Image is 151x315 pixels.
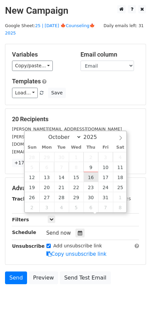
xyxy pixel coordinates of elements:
span: Send now [46,230,71,236]
iframe: Chat Widget [118,283,151,315]
strong: Tracking [12,196,34,202]
small: [PERSON_NAME][EMAIL_ADDRESS][PERSON_NAME][DOMAIN_NAME] [12,134,122,147]
span: October 9, 2025 [84,162,98,172]
span: October 31, 2025 [98,192,113,202]
span: October 8, 2025 [69,162,84,172]
span: October 30, 2025 [84,192,98,202]
span: October 1, 2025 [69,152,84,162]
a: Daily emails left: 31 [101,23,146,28]
span: Wed [69,145,84,150]
span: October 4, 2025 [113,152,128,162]
small: [PERSON_NAME][EMAIL_ADDRESS][DOMAIN_NAME] [12,127,122,132]
span: October 23, 2025 [84,182,98,192]
span: October 5, 2025 [25,162,39,172]
span: November 2, 2025 [25,202,39,212]
span: Mon [39,145,54,150]
a: Preview [29,271,58,284]
h5: Variables [12,51,70,58]
label: UTM Codes [105,195,131,202]
span: Tue [54,145,69,150]
span: October 12, 2025 [25,172,39,182]
span: October 15, 2025 [69,172,84,182]
span: October 3, 2025 [98,152,113,162]
button: Save [48,88,65,98]
h5: 20 Recipients [12,115,139,123]
h5: Advanced [12,184,139,192]
small: [EMAIL_ADDRESS][DOMAIN_NAME] [12,149,87,154]
small: Google Sheet: [5,23,95,36]
span: October 26, 2025 [25,192,39,202]
input: Year [82,134,106,140]
strong: Unsubscribe [12,243,45,249]
span: October 14, 2025 [54,172,69,182]
span: November 8, 2025 [113,202,128,212]
span: October 7, 2025 [54,162,69,172]
span: October 22, 2025 [69,182,84,192]
span: October 19, 2025 [25,182,39,192]
a: Send Test Email [60,271,111,284]
span: October 21, 2025 [54,182,69,192]
span: Sat [113,145,128,150]
span: September 30, 2025 [54,152,69,162]
span: November 4, 2025 [54,202,69,212]
a: Templates [12,78,41,85]
strong: Schedule [12,230,36,235]
span: November 1, 2025 [113,192,128,202]
span: November 7, 2025 [98,202,113,212]
span: Fri [98,145,113,150]
a: +17 more [12,159,40,167]
a: Send [5,271,27,284]
a: Copy/paste... [12,61,53,71]
span: October 18, 2025 [113,172,128,182]
span: October 25, 2025 [113,182,128,192]
span: October 13, 2025 [39,172,54,182]
label: Add unsubscribe link [53,242,102,249]
span: October 16, 2025 [84,172,98,182]
span: October 10, 2025 [98,162,113,172]
span: September 28, 2025 [25,152,39,162]
a: Load... [12,88,38,98]
span: Sun [25,145,39,150]
strong: Filters [12,217,29,222]
span: Thu [84,145,98,150]
span: Daily emails left: 31 [101,22,146,29]
h5: Email column [81,51,139,58]
span: October 2, 2025 [84,152,98,162]
span: October 11, 2025 [113,162,128,172]
span: October 20, 2025 [39,182,54,192]
a: Copy unsubscribe link [46,251,107,257]
span: November 3, 2025 [39,202,54,212]
span: October 17, 2025 [98,172,113,182]
span: October 6, 2025 [39,162,54,172]
span: November 5, 2025 [69,202,84,212]
span: September 29, 2025 [39,152,54,162]
h2: New Campaign [5,5,146,16]
span: October 28, 2025 [54,192,69,202]
span: October 29, 2025 [69,192,84,202]
span: October 27, 2025 [39,192,54,202]
span: November 6, 2025 [84,202,98,212]
a: 25 | [DATE] 🍁Counseling🍁 2025 [5,23,95,36]
span: October 24, 2025 [98,182,113,192]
